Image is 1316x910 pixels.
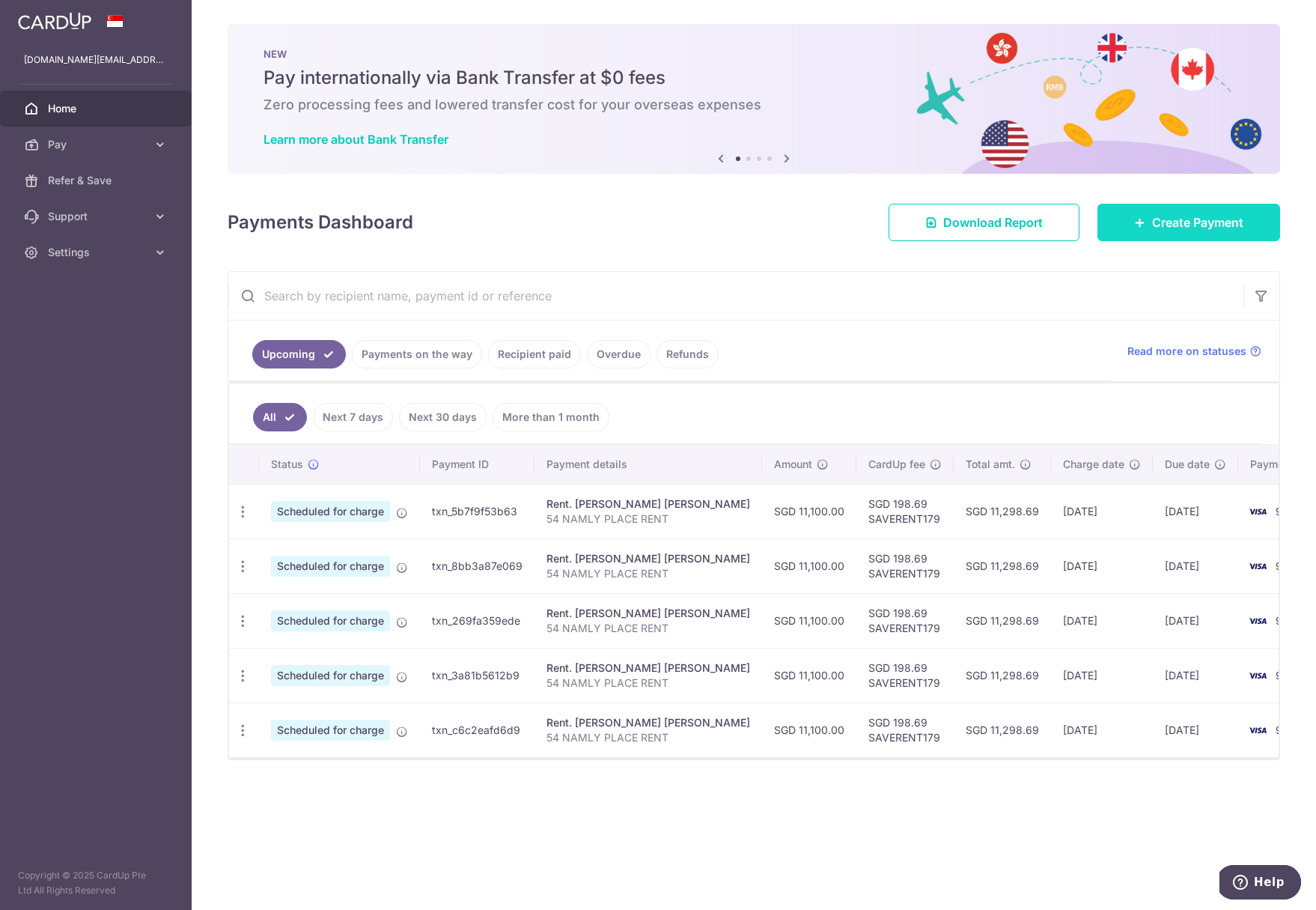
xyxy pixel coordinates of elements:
[228,272,1243,320] input: Search by recipient name, payment id or reference
[271,501,390,522] span: Scheduled for charge
[1051,648,1153,703] td: [DATE]
[1243,503,1273,521] img: Bank Card
[546,551,750,566] div: Rent. [PERSON_NAME] [PERSON_NAME]
[420,484,534,539] td: txn_5b7f9f53b63
[546,730,750,745] p: 54 NAMLY PLACE RENT
[1063,457,1124,472] span: Charge date
[954,539,1051,593] td: SGD 11,298.69
[1276,614,1303,627] span: 9930
[889,204,1079,241] a: Download Report
[263,66,1244,90] h5: Pay internationally via Bank Transfer at $0 fees
[263,132,448,147] a: Learn more about Bank Transfer
[1153,703,1238,757] td: [DATE]
[762,593,856,648] td: SGD 11,100.00
[48,173,147,188] span: Refer & Save
[856,593,954,648] td: SGD 198.69 SAVERENT179
[48,101,147,116] span: Home
[943,213,1043,231] span: Download Report
[1243,557,1273,575] img: Bank Card
[263,48,1244,60] p: NEW
[48,209,147,224] span: Support
[1276,669,1303,682] span: 9930
[856,703,954,757] td: SGD 198.69 SAVERENT179
[228,209,413,236] h4: Payments Dashboard
[420,593,534,648] td: txn_269fa359ede
[420,539,534,593] td: txn_8bb3a87e069
[34,10,65,24] span: Help
[271,457,303,472] span: Status
[253,403,307,431] a: All
[18,12,91,30] img: CardUp
[868,457,925,472] span: CardUp fee
[48,245,147,260] span: Settings
[587,340,651,368] a: Overdue
[1243,667,1273,685] img: Bank Card
[762,484,856,539] td: SGD 11,100.00
[856,648,954,703] td: SGD 198.69 SAVERENT179
[762,703,856,757] td: SGD 11,100.00
[546,621,750,636] p: 54 NAMLY PLACE RENT
[546,566,750,581] p: 54 NAMLY PLACE RENT
[48,137,147,152] span: Pay
[1051,484,1153,539] td: [DATE]
[762,539,856,593] td: SGD 11,100.00
[1153,593,1238,648] td: [DATE]
[488,340,581,368] a: Recipient paid
[954,484,1051,539] td: SGD 11,298.69
[954,648,1051,703] td: SGD 11,298.69
[271,556,390,577] span: Scheduled for charge
[1097,204,1280,241] a: Create Payment
[546,676,750,691] p: 54 NAMLY PLACE RENT
[966,457,1015,472] span: Total amt.
[271,610,390,631] span: Scheduled for charge
[420,445,534,484] th: Payment ID
[954,703,1051,757] td: SGD 11,298.69
[1051,703,1153,757] td: [DATE]
[1051,593,1153,648] td: [DATE]
[546,715,750,730] div: Rent. [PERSON_NAME] [PERSON_NAME]
[856,484,954,539] td: SGD 198.69 SAVERENT179
[534,445,762,484] th: Payment details
[546,512,750,527] p: 54 NAMLY PLACE RENT
[954,593,1051,648] td: SGD 11,298.69
[1127,344,1261,359] a: Read more on statuses
[313,403,393,431] a: Next 7 days
[546,661,750,676] div: Rent. [PERSON_NAME] [PERSON_NAME]
[271,665,390,686] span: Scheduled for charge
[252,340,346,368] a: Upcoming
[1243,721,1273,739] img: Bank Card
[263,96,1244,114] h6: Zero processing fees and lowered transfer cost for your overseas expenses
[271,720,390,741] span: Scheduled for charge
[1243,612,1273,630] img: Bank Card
[352,340,482,368] a: Payments on the way
[657,340,719,368] a: Refunds
[1276,505,1303,518] span: 9930
[24,52,168,67] p: [DOMAIN_NAME][EMAIL_ADDRESS][DOMAIN_NAME]
[1153,484,1238,539] td: [DATE]
[1153,539,1238,593] td: [DATE]
[762,648,856,703] td: SGD 11,100.00
[228,24,1280,174] img: Bank transfer banner
[493,403,609,431] a: More than 1 month
[420,703,534,757] td: txn_c6c2eafd6d9
[774,457,812,472] span: Amount
[1165,457,1210,472] span: Due date
[1152,213,1243,231] span: Create Payment
[1276,724,1303,736] span: 9930
[1219,865,1301,903] iframe: Opens a widget where you can find more information
[399,403,487,431] a: Next 30 days
[856,539,954,593] td: SGD 198.69 SAVERENT179
[1051,539,1153,593] td: [DATE]
[1153,648,1238,703] td: [DATE]
[1276,559,1303,572] span: 9930
[546,497,750,512] div: Rent. [PERSON_NAME] [PERSON_NAME]
[546,606,750,621] div: Rent. [PERSON_NAME] [PERSON_NAME]
[1127,344,1246,359] span: Read more on statuses
[420,648,534,703] td: txn_3a81b5612b9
